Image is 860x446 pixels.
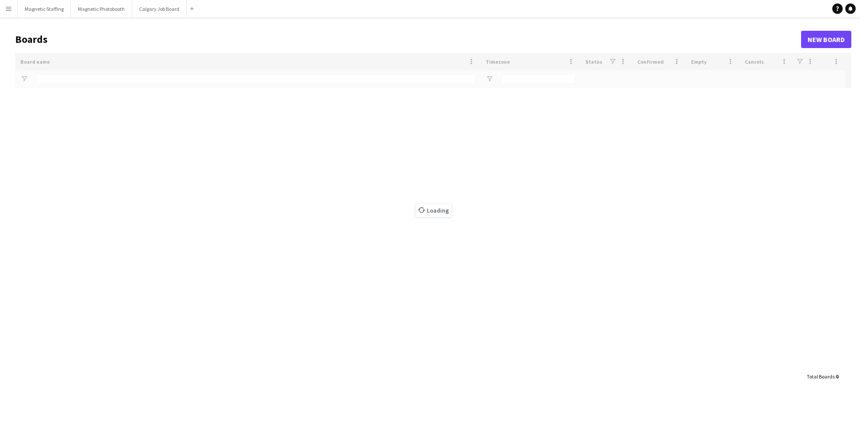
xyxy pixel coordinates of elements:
[15,33,801,46] h1: Boards
[801,31,851,48] a: New Board
[415,204,451,217] span: Loading
[18,0,71,17] button: Magnetic Staffing
[132,0,187,17] button: Calgary Job Board
[71,0,132,17] button: Magnetic Photobooth
[836,373,838,380] span: 0
[807,368,838,385] div: :
[807,373,834,380] span: Total Boards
